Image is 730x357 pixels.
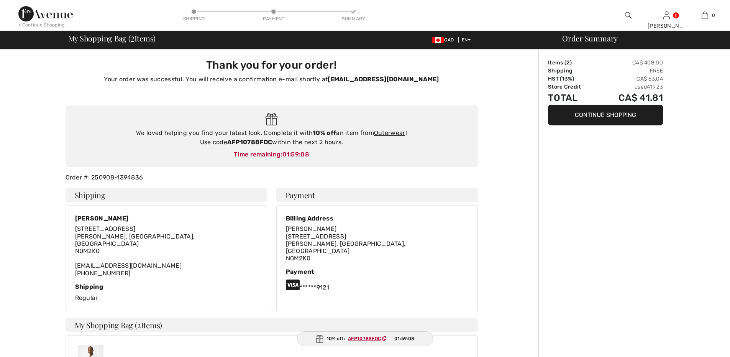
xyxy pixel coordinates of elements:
a: Outerwear [374,129,405,137]
span: [STREET_ADDRESS] [PERSON_NAME], [GEOGRAPHIC_DATA], [GEOGRAPHIC_DATA] N0M2K0 [286,233,406,262]
img: 1ère Avenue [18,6,73,21]
div: Order Summary [553,35,725,42]
div: Regular [75,283,258,303]
td: CA$ 53.04 [597,75,663,83]
div: Payment [262,15,285,22]
span: [PERSON_NAME] [286,225,337,232]
img: Gift.svg [316,335,323,343]
div: Shipping [75,283,258,290]
div: < Continue Shopping [18,21,65,28]
strong: AFP10788FDC [227,138,272,146]
td: CA$ 41.81 [597,91,663,105]
p: Your order was successful. You will receive a confirmation e-mail shortly at [70,75,473,84]
span: My Shopping Bag ( Items) [68,35,156,42]
h4: Payment [276,188,478,202]
span: 2 [131,33,135,43]
strong: 10% off [313,129,336,137]
div: Shipping [182,15,205,22]
div: Billing Address [286,215,468,222]
img: Canadian Dollar [432,37,444,43]
div: We loved helping you find your latest look. Complete it with an item from ! Use code within the n... [73,128,470,147]
span: 01:59:08 [394,335,414,342]
span: 2 [566,59,570,66]
td: Total [548,91,597,105]
img: My Bag [702,11,708,20]
div: Time remaining: [73,150,470,159]
div: [PERSON_NAME] [75,215,258,222]
a: Sign In [663,12,670,19]
iframe: Opens a widget where you can chat to one of our agents [681,334,722,353]
td: CA$ 408.00 [597,59,663,67]
td: Free [597,67,663,75]
td: Items ( ) [548,59,597,67]
div: Order #: 250908-1394836 [61,173,482,182]
div: 10% off: [297,331,433,346]
div: [EMAIL_ADDRESS][DOMAIN_NAME] [PHONE_NUMBER] [75,225,258,276]
a: 0 [686,11,723,20]
h3: Thank you for your order! [70,59,473,72]
ins: AFP10788FDC [348,336,381,341]
span: 01:59:08 [282,151,309,158]
span: 419.23 [647,84,663,90]
span: EN [462,37,471,43]
span: CAD [432,37,457,43]
span: 2 [137,320,141,330]
div: Summary [342,15,365,22]
strong: [EMAIL_ADDRESS][DOMAIN_NAME] [328,76,439,83]
div: Payment [286,268,468,275]
h4: My Shopping Bag ( Items) [66,318,478,332]
td: HST (13%) [548,75,597,83]
td: Store Credit [548,83,597,91]
button: Continue Shopping [548,105,663,125]
img: search the website [625,11,632,20]
td: used [597,83,663,91]
div: [PERSON_NAME] [648,22,685,30]
img: My Info [663,11,670,20]
span: [STREET_ADDRESS] [PERSON_NAME], [GEOGRAPHIC_DATA], [GEOGRAPHIC_DATA] N0M2K0 [75,225,195,255]
td: Shipping [548,67,597,75]
h4: Shipping [66,188,267,202]
img: Gift.svg [266,113,277,126]
span: 0 [712,12,715,19]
